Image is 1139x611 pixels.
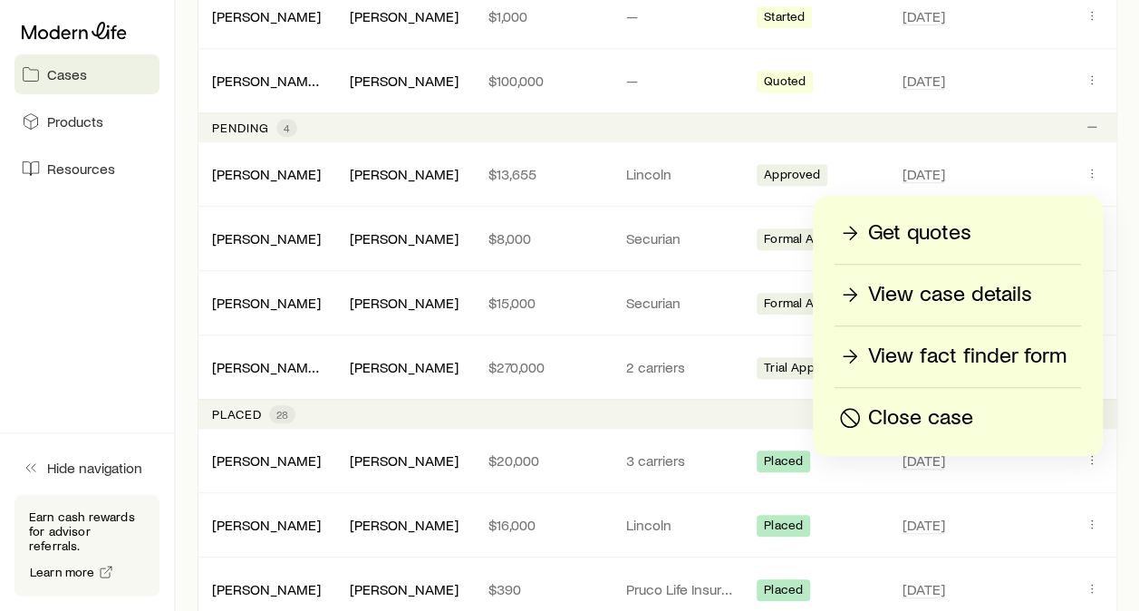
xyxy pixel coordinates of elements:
p: Lincoln [626,516,735,534]
span: [DATE] [902,580,944,598]
span: [DATE] [902,72,944,90]
p: $1,000 [488,7,597,25]
a: View case details [835,279,1081,311]
div: [PERSON_NAME] [350,294,458,313]
span: Trial App [764,360,814,379]
p: Securian [626,294,735,312]
a: Resources [14,149,159,189]
a: [PERSON_NAME] [212,294,321,311]
button: Hide navigation [14,448,159,488]
span: [DATE] [902,451,944,470]
a: [PERSON_NAME] [212,516,321,533]
p: View case details [868,280,1032,309]
p: — [626,7,735,25]
span: Resources [47,160,115,178]
div: [PERSON_NAME] [212,229,321,248]
span: [DATE] [902,516,944,534]
div: [PERSON_NAME] [212,165,321,184]
span: Formal App [764,296,829,315]
div: [PERSON_NAME] [350,229,458,248]
span: Products [47,112,103,131]
div: Earn cash rewards for advisor referrals.Learn more [14,495,159,596]
p: $270,000 [488,358,597,376]
div: [PERSON_NAME] [212,516,321,535]
p: Get quotes [868,218,971,247]
p: $20,000 [488,451,597,470]
div: [PERSON_NAME] [350,72,458,91]
button: Close case [835,402,1081,434]
p: $15,000 [488,294,597,312]
div: [PERSON_NAME] [212,451,321,470]
p: Securian [626,229,735,247]
div: [PERSON_NAME] [350,516,458,535]
a: [PERSON_NAME] [212,229,321,247]
span: Cases [47,65,87,83]
p: — [626,72,735,90]
span: 28 [276,407,288,422]
span: Approved [764,167,820,186]
a: [PERSON_NAME] [212,7,321,24]
span: Placed [764,453,803,472]
div: [PERSON_NAME] [212,580,321,599]
span: Learn more [30,566,95,578]
p: 2 carriers [626,358,735,376]
span: Formal App [764,231,829,250]
span: Quoted [764,73,806,92]
div: [PERSON_NAME] and [PERSON_NAME] [212,72,321,91]
div: [PERSON_NAME] [350,580,458,599]
p: Placed [212,407,262,422]
a: [PERSON_NAME] [212,165,321,182]
p: View fact finder form [868,342,1067,371]
p: Close case [868,403,973,432]
a: [PERSON_NAME] and [PERSON_NAME] [212,72,460,89]
div: [PERSON_NAME] [350,165,458,184]
a: View fact finder form [835,341,1081,373]
a: [PERSON_NAME] [212,580,321,597]
div: [PERSON_NAME] [212,294,321,313]
p: Lincoln [626,165,735,183]
p: 3 carriers [626,451,735,470]
div: [PERSON_NAME] [350,451,458,470]
a: Get quotes [835,218,1081,249]
span: Placed [764,582,803,601]
span: [DATE] [902,7,944,25]
div: [PERSON_NAME] [350,7,458,26]
a: [PERSON_NAME] and Halle [212,358,381,375]
div: [PERSON_NAME] and Halle [212,358,321,377]
span: 4 [284,121,290,135]
p: $100,000 [488,72,597,90]
span: Hide navigation [47,459,142,477]
p: $390 [488,580,597,598]
a: Cases [14,54,159,94]
span: Started [764,9,805,28]
p: $8,000 [488,229,597,247]
p: Earn cash rewards for advisor referrals. [29,509,145,553]
a: [PERSON_NAME] [212,451,321,469]
span: Placed [764,518,803,537]
p: Pending [212,121,269,135]
span: [DATE] [902,165,944,183]
div: [PERSON_NAME] [212,7,321,26]
p: Pruco Life Insurance Company [626,580,735,598]
p: $13,655 [488,165,597,183]
a: Products [14,102,159,141]
div: [PERSON_NAME] [350,358,458,377]
p: $16,000 [488,516,597,534]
